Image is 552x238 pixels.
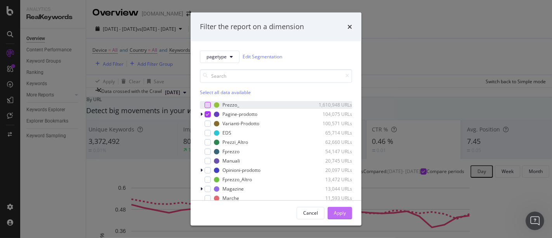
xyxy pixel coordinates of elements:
div: 20,097 URLs [314,167,352,173]
div: EDS [222,129,231,136]
div: Select all data available [200,89,352,96]
span: pagetype [207,53,227,60]
iframe: Intercom live chat [526,212,544,230]
div: 1,610,948 URLs [314,101,352,108]
div: modal [191,12,361,226]
div: 62,660 URLs [314,139,352,145]
div: 13,472 URLs [314,176,352,183]
button: Apply [328,207,352,219]
div: Opinioni-prodotto [222,167,260,173]
div: Pagine-prodotto [222,111,257,117]
div: Filter the report on a dimension [200,22,304,32]
div: Cancel [303,210,318,216]
div: Magazine [222,185,244,192]
div: 100,571 URLs [314,120,352,127]
button: Cancel [297,207,325,219]
div: Apply [334,210,346,216]
div: 65,714 URLs [314,129,352,136]
div: 20,745 URLs [314,157,352,164]
div: 54,147 URLs [314,148,352,155]
button: pagetype [200,51,240,63]
div: 11,593 URLs [314,195,352,201]
div: 13,044 URLs [314,185,352,192]
a: Edit Segmentation [243,52,282,61]
div: times [347,22,352,32]
input: Search [200,69,352,83]
div: Marche [222,195,239,201]
div: Fprezzo [222,148,240,155]
div: Prezzi_Altro [222,139,248,145]
div: Varianti-Prodotto [222,120,259,127]
div: 104,075 URLs [314,111,352,117]
div: Manuali [222,157,240,164]
div: Prezzo_ [222,101,239,108]
div: Fprezzo_Altro [222,176,252,183]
